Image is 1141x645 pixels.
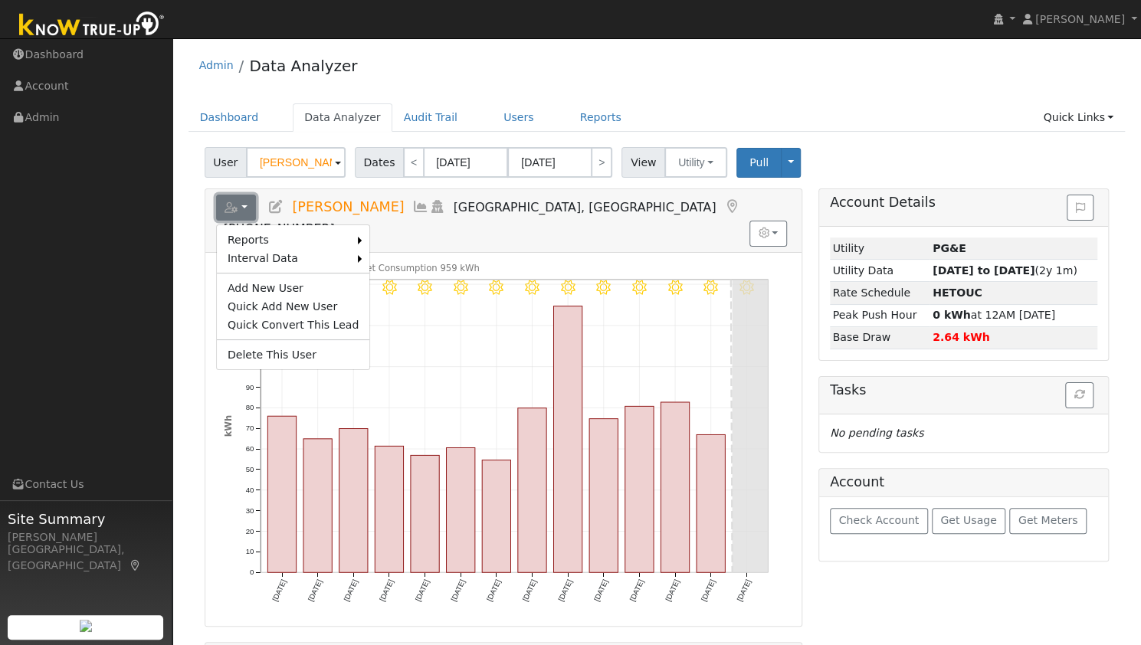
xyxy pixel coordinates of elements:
[245,403,254,411] text: 80
[1035,13,1125,25] span: [PERSON_NAME]
[668,280,683,295] i: 9/02 - MostlyClear
[392,103,469,132] a: Audit Trail
[930,304,1097,326] td: at 12AM [DATE]
[489,280,503,295] i: 8/28 - Clear
[621,147,665,178] span: View
[723,199,740,214] a: Map
[697,434,725,572] rect: onclick=""
[454,200,716,214] span: [GEOGRAPHIC_DATA], [GEOGRAPHIC_DATA]
[339,428,367,572] rect: onclick=""
[661,402,689,572] rect: onclick=""
[8,509,164,529] span: Site Summary
[525,280,539,295] i: 8/29 - MostlyClear
[664,147,727,178] button: Utility
[735,578,752,603] text: [DATE]
[932,508,1006,534] button: Get Usage
[664,578,681,603] text: [DATE]
[8,542,164,574] div: [GEOGRAPHIC_DATA], [GEOGRAPHIC_DATA]
[245,547,254,555] text: 10
[838,514,919,526] span: Check Account
[596,280,611,295] i: 8/31 - MostlyClear
[217,297,370,316] a: Quick Add New User
[217,316,370,334] a: Quick Convert This Lead
[217,231,359,249] a: Reports
[413,578,431,603] text: [DATE]
[8,529,164,545] div: [PERSON_NAME]
[292,199,404,214] span: [PERSON_NAME]
[628,578,645,603] text: [DATE]
[830,326,930,349] td: Base Draw
[246,147,346,178] input: Select a User
[1031,103,1125,132] a: Quick Links
[241,362,254,371] text: 100
[830,237,930,260] td: Utility
[830,195,1097,211] h5: Account Details
[267,416,296,572] rect: onclick=""
[412,199,429,214] a: Multi-Series Graph
[355,147,404,178] span: Dates
[830,382,1097,398] h5: Tasks
[217,345,370,364] a: Delete This User
[205,147,247,178] span: User
[1018,514,1078,526] span: Get Meters
[830,260,930,282] td: Utility Data
[267,199,284,214] a: Edit User (36738)
[830,508,928,534] button: Check Account
[520,578,538,603] text: [DATE]
[189,103,270,132] a: Dashboard
[245,424,254,432] text: 70
[129,559,143,571] a: Map
[270,578,288,603] text: [DATE]
[382,280,396,295] i: 8/25 - Clear
[217,249,359,267] a: Interval Data
[569,103,633,132] a: Reports
[249,57,357,75] a: Data Analyzer
[454,280,468,295] i: 8/27 - Clear
[589,419,618,573] rect: onclick=""
[293,103,392,132] a: Data Analyzer
[518,408,546,573] rect: onclick=""
[492,103,546,132] a: Users
[429,199,446,214] a: Login As (last Never)
[403,147,425,178] a: <
[830,304,930,326] td: Peak Push Hour
[375,446,403,572] rect: onclick=""
[222,415,233,437] text: kWh
[736,148,782,178] button: Pull
[250,568,254,576] text: 0
[446,447,474,572] rect: onclick=""
[1009,508,1087,534] button: Get Meters
[1065,382,1093,408] button: Refresh
[830,474,884,489] h5: Account
[217,279,370,297] a: Add New User
[556,578,574,603] text: [DATE]
[1067,195,1093,221] button: Issue History
[703,280,718,295] i: 9/03 - MostlyClear
[199,59,234,71] a: Admin
[306,578,323,603] text: [DATE]
[933,264,1034,277] strong: [DATE] to [DATE]
[940,514,996,526] span: Get Usage
[418,280,432,295] i: 8/26 - Clear
[378,578,395,603] text: [DATE]
[342,578,359,603] text: [DATE]
[561,280,575,295] i: 8/30 - MostlyClear
[245,486,254,494] text: 40
[482,460,510,573] rect: onclick=""
[11,8,172,43] img: Know True-Up
[224,221,335,236] span: [PHONE_NUMBER]
[80,620,92,632] img: retrieve
[933,309,971,321] strong: 0 kWh
[632,280,647,295] i: 9/01 - MostlyClear
[411,455,439,572] rect: onclick=""
[245,444,254,453] text: 60
[933,286,982,299] strong: R
[303,439,332,573] rect: onclick=""
[485,578,503,603] text: [DATE]
[933,331,990,343] strong: 2.64 kWh
[830,427,923,439] i: No pending tasks
[245,382,254,391] text: 90
[625,406,654,572] rect: onclick=""
[591,147,612,178] a: >
[449,578,467,603] text: [DATE]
